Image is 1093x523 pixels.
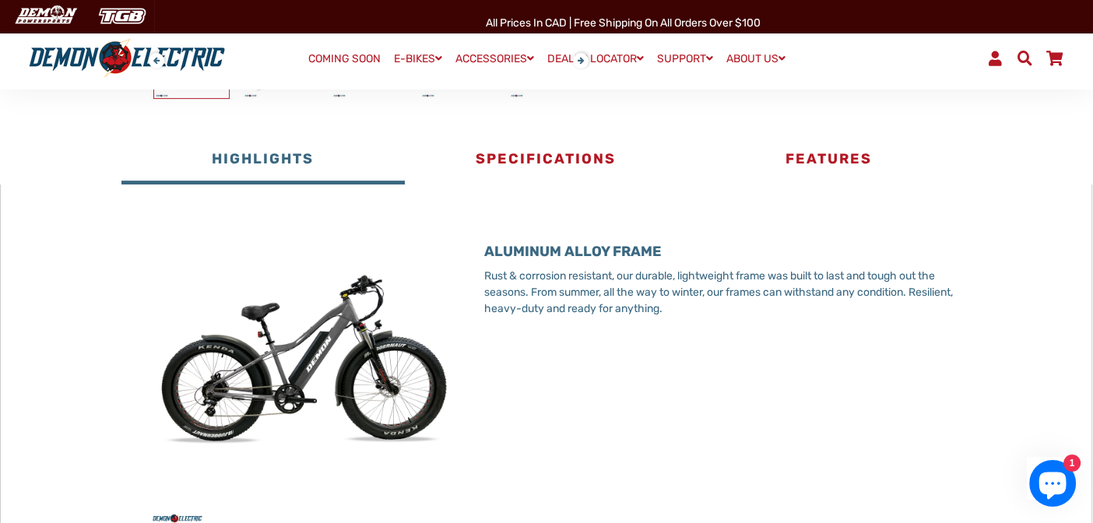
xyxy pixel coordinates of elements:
[405,138,687,184] button: Specifications
[388,47,448,70] a: E-BIKES
[450,47,539,70] a: ACCESSORIES
[687,138,970,184] button: Features
[484,244,970,261] h3: ALUMINUM ALLOY FRAME
[8,3,83,29] img: Demon Electric
[652,47,719,70] a: SUPPORT
[1024,460,1081,511] inbox-online-store-chat: Shopify online store chat
[542,47,649,70] a: DEALER LOCATOR
[721,47,791,70] a: ABOUT US
[303,48,386,70] a: COMING SOON
[149,45,158,63] button: Previous
[484,268,970,317] p: Rust & corrosion resistant, our durable, lightweight frame was built to last and tough out the se...
[121,138,404,184] button: Highlights
[23,38,230,79] img: Demon Electric logo
[90,3,154,29] img: TGB Canada
[486,16,761,30] span: All Prices in CAD | Free shipping on all orders over $100
[573,45,582,63] button: Next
